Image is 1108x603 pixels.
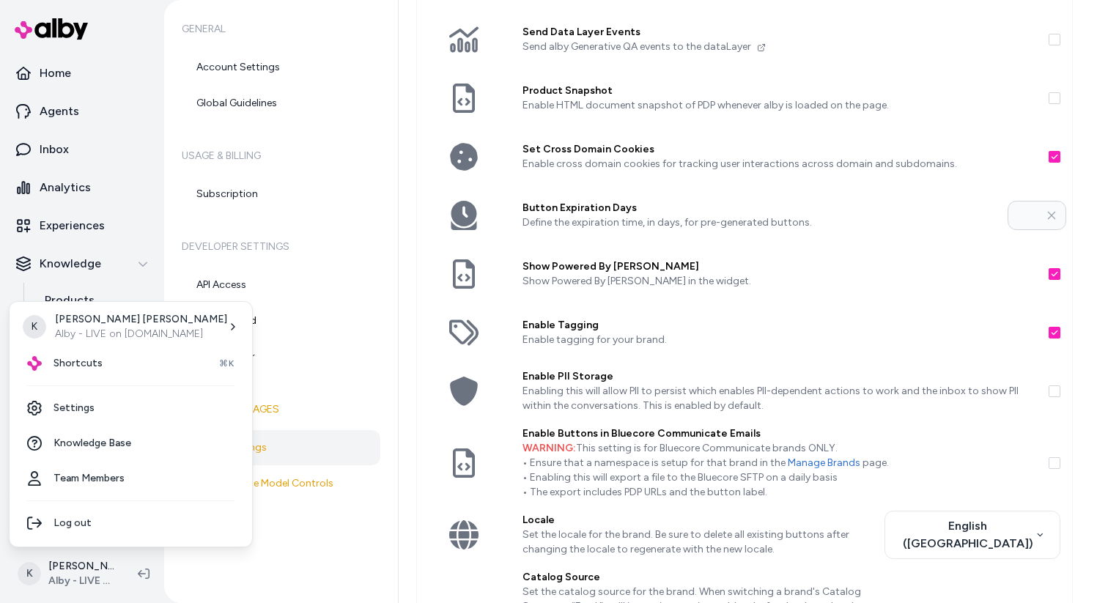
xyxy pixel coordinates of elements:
span: K [23,315,46,339]
span: Knowledge Base [53,436,131,451]
span: ⌘K [219,358,234,369]
a: Settings [15,391,246,426]
p: Alby - LIVE on [DOMAIN_NAME] [55,327,227,341]
a: Team Members [15,461,246,496]
img: alby Logo [27,356,42,371]
p: [PERSON_NAME] [PERSON_NAME] [55,312,227,327]
div: Log out [15,506,246,541]
span: Shortcuts [53,356,103,371]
